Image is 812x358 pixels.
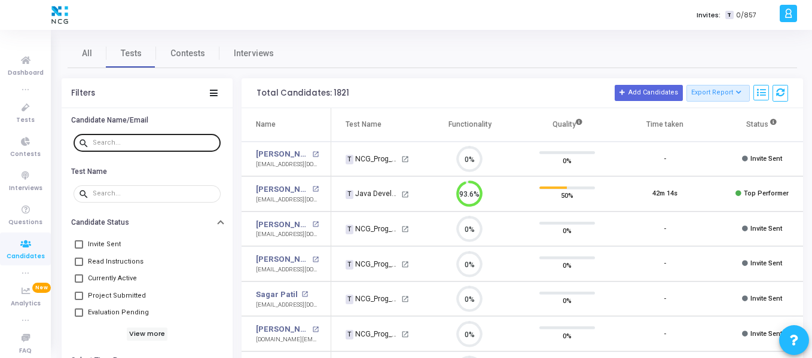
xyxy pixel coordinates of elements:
span: T [346,330,353,339]
div: - [664,224,666,234]
span: Invite Sent [88,237,121,252]
div: [EMAIL_ADDRESS][DOMAIN_NAME] [256,265,319,274]
span: Invite Sent [750,295,782,302]
span: All [82,47,92,60]
div: NCG_Prog_JavaFS_2025_Test [346,293,399,304]
span: Contests [10,149,41,160]
span: Project Submitted [88,289,146,303]
span: T [346,155,353,164]
th: Test Name [331,108,421,142]
div: 42m 14s [652,189,677,199]
h6: Candidate Name/Email [71,116,148,125]
button: Add Candidates [615,85,683,100]
div: [EMAIL_ADDRESS][DOMAIN_NAME] [256,195,319,204]
mat-icon: open_in_new [312,256,319,263]
span: Invite Sent [750,155,782,163]
span: 0% [563,295,572,307]
div: Java Developer_Prog Test_NCG [346,188,399,199]
button: Candidate Name/Email [62,111,233,130]
mat-icon: open_in_new [312,326,319,333]
span: T [346,260,353,270]
span: Tests [121,47,142,60]
span: 0% [563,329,572,341]
span: Candidates [7,252,45,262]
a: [PERSON_NAME] [256,219,309,231]
h6: View more [127,328,168,341]
div: Total Candidates: 1821 [257,88,349,98]
h6: Candidate Status [71,218,129,227]
span: 0% [563,225,572,237]
div: [EMAIL_ADDRESS][DOMAIN_NAME] [256,230,319,239]
span: Invite Sent [750,225,782,232]
span: Analytics [11,299,41,309]
span: 0% [563,154,572,166]
a: [PERSON_NAME] [256,323,309,335]
span: New [32,283,51,293]
a: [PERSON_NAME] [256,148,309,160]
mat-icon: open_in_new [312,151,319,158]
div: [EMAIL_ADDRESS][DOMAIN_NAME] [256,160,319,169]
mat-icon: open_in_new [401,295,409,303]
button: Candidate Status [62,213,233,232]
div: Time taken [646,118,683,131]
span: Interviews [234,47,274,60]
mat-icon: open_in_new [401,331,409,338]
span: Contests [170,47,205,60]
th: Quality [518,108,616,142]
mat-icon: open_in_new [301,291,308,298]
div: NCG_Prog_JavaFS_2025_Test [346,259,399,270]
button: Export Report [686,85,750,102]
span: FAQ [19,346,32,356]
span: T [346,190,353,200]
div: Filters [71,88,95,98]
div: Name [256,118,276,131]
span: T [725,11,733,20]
th: Functionality [421,108,518,142]
mat-icon: open_in_new [401,261,409,268]
div: NCG_Prog_JavaFS_2025_Test [346,154,399,164]
div: NCG_Prog_JavaFS_2025_Test [346,224,399,234]
mat-icon: open_in_new [312,186,319,192]
a: Sagar Patil [256,289,298,301]
span: 50% [561,189,573,201]
span: Currently Active [88,271,137,286]
div: NCG_Prog_JavaFS_2025_Test [346,329,399,339]
img: logo [48,3,71,27]
mat-icon: search [78,137,93,148]
th: Status [713,108,811,142]
div: - [664,154,666,164]
mat-icon: open_in_new [401,225,409,233]
div: [EMAIL_ADDRESS][DOMAIN_NAME] [256,301,319,310]
span: Questions [8,218,42,228]
a: [PERSON_NAME] [256,183,309,195]
span: Evaluation Pending [88,305,149,320]
mat-icon: search [78,188,93,199]
input: Search... [93,139,216,146]
div: - [664,329,666,339]
h6: Test Name [71,167,107,176]
mat-icon: open_in_new [401,155,409,163]
span: Interviews [9,183,42,194]
span: 0/857 [736,10,756,20]
button: Test Name [62,162,233,180]
span: Invite Sent [750,330,782,338]
span: Invite Sent [750,259,782,267]
div: - [664,294,666,304]
input: Search... [93,190,216,197]
span: T [346,295,353,304]
label: Invites: [697,10,721,20]
span: Top Performer [744,189,789,197]
div: [DOMAIN_NAME][EMAIL_ADDRESS][DOMAIN_NAME] [256,335,319,344]
a: [PERSON_NAME] [256,253,309,265]
span: T [346,225,353,234]
mat-icon: open_in_new [401,191,409,198]
div: - [664,259,666,269]
span: Tests [16,115,35,126]
mat-icon: open_in_new [312,221,319,228]
span: Read Instructions [88,255,144,269]
span: Dashboard [8,68,44,78]
span: 0% [563,259,572,271]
